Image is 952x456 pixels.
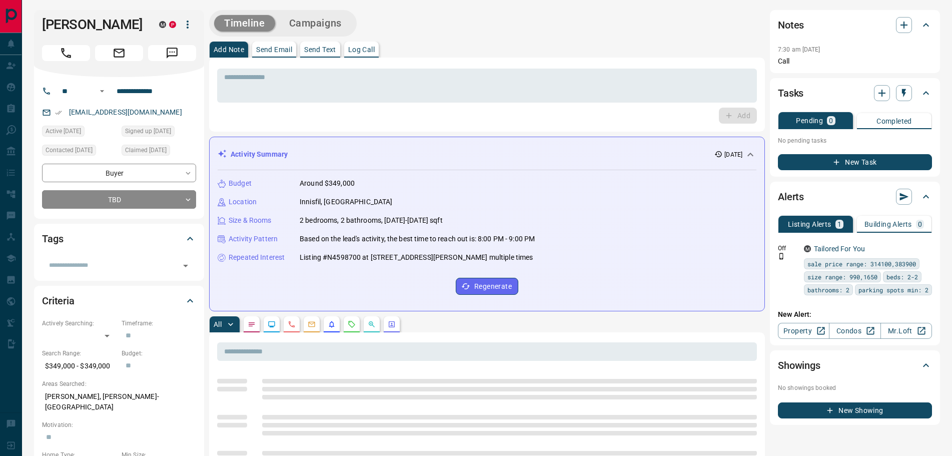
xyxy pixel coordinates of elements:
p: 1 [837,221,841,228]
svg: Email Verified [55,109,62,116]
a: Condos [829,323,880,339]
div: Activity Summary[DATE] [218,145,756,164]
div: Tasks [778,81,932,105]
a: Mr.Loft [880,323,932,339]
p: Add Note [214,46,244,53]
p: Send Text [304,46,336,53]
p: Activity Summary [231,149,288,160]
p: [PERSON_NAME], [PERSON_NAME]-[GEOGRAPHIC_DATA] [42,388,196,415]
span: parking spots min: 2 [858,285,928,295]
button: Open [96,85,108,97]
p: Search Range: [42,349,117,358]
p: Listing Alerts [788,221,831,228]
div: property.ca [169,21,176,28]
svg: Lead Browsing Activity [268,320,276,328]
h2: Criteria [42,293,75,309]
svg: Opportunities [368,320,376,328]
div: Criteria [42,289,196,313]
div: Showings [778,353,932,377]
div: Thu Aug 14 2025 [42,145,117,159]
button: Open [179,259,193,273]
h1: [PERSON_NAME] [42,17,144,33]
p: Pending [796,117,823,124]
h2: Notes [778,17,804,33]
p: All [214,321,222,328]
p: 7:30 am [DATE] [778,46,820,53]
div: Wed Aug 13 2025 [42,126,117,140]
p: Areas Searched: [42,379,196,388]
h2: Showings [778,357,820,373]
a: Tailored For You [814,245,865,253]
p: 2 bedrooms, 2 bathrooms, [DATE]-[DATE] sqft [300,215,443,226]
p: [DATE] [724,150,742,159]
p: No showings booked [778,383,932,392]
svg: Emails [308,320,316,328]
p: Motivation: [42,420,196,429]
svg: Push Notification Only [778,253,785,260]
p: Repeated Interest [229,252,285,263]
p: Based on the lead's activity, the best time to reach out is: 8:00 PM - 9:00 PM [300,234,535,244]
a: Property [778,323,829,339]
div: Tue May 17 2022 [122,126,196,140]
a: [EMAIL_ADDRESS][DOMAIN_NAME] [69,108,182,116]
div: Tags [42,227,196,251]
svg: Notes [248,320,256,328]
p: Location [229,197,257,207]
p: No pending tasks [778,133,932,148]
p: Innisfil, [GEOGRAPHIC_DATA] [300,197,393,207]
p: Activity Pattern [229,234,278,244]
span: bathrooms: 2 [807,285,849,295]
p: Timeframe: [122,319,196,328]
h2: Tags [42,231,63,247]
svg: Calls [288,320,296,328]
p: Size & Rooms [229,215,272,226]
div: Buyer [42,164,196,182]
p: 0 [918,221,922,228]
button: New Showing [778,402,932,418]
div: Alerts [778,185,932,209]
p: 0 [829,117,833,124]
span: Contacted [DATE] [46,145,93,155]
p: Call [778,56,932,67]
svg: Requests [348,320,356,328]
p: $349,000 - $349,000 [42,358,117,374]
p: Send Email [256,46,292,53]
button: Timeline [214,15,275,32]
button: Campaigns [279,15,352,32]
span: Signed up [DATE] [125,126,171,136]
p: Around $349,000 [300,178,355,189]
span: size range: 990,1650 [807,272,877,282]
div: mrloft.ca [159,21,166,28]
p: Log Call [348,46,375,53]
div: Thu Aug 14 2025 [122,145,196,159]
span: Active [DATE] [46,126,81,136]
span: Email [95,45,143,61]
p: Listing #N4598700 at [STREET_ADDRESS][PERSON_NAME] multiple times [300,252,533,263]
span: sale price range: 314100,383900 [807,259,916,269]
span: Claimed [DATE] [125,145,167,155]
h2: Tasks [778,85,803,101]
p: Budget [229,178,252,189]
p: Building Alerts [864,221,912,228]
p: Budget: [122,349,196,358]
button: New Task [778,154,932,170]
div: Notes [778,13,932,37]
svg: Listing Alerts [328,320,336,328]
span: beds: 2-2 [886,272,918,282]
p: Actively Searching: [42,319,117,328]
svg: Agent Actions [388,320,396,328]
p: Off [778,244,798,253]
div: TBD [42,190,196,209]
p: Completed [876,118,912,125]
h2: Alerts [778,189,804,205]
div: mrloft.ca [804,245,811,252]
p: New Alert: [778,309,932,320]
span: Call [42,45,90,61]
button: Regenerate [456,278,518,295]
span: Message [148,45,196,61]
